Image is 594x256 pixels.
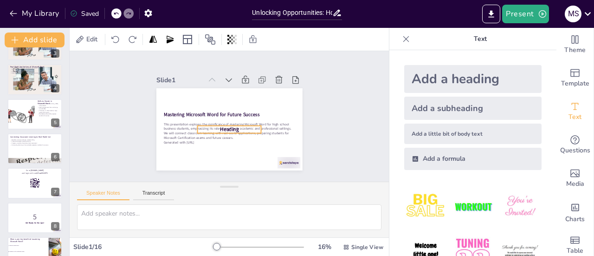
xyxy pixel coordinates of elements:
[38,100,59,105] p: Skills to Master in Microsoft Word
[161,133,292,151] p: Generated with [URL]
[10,144,59,146] p: Connecting learning to the workplace prepares students for success.
[404,65,542,93] div: Add a heading
[10,67,59,69] p: Word is used for business proposals and reports.
[38,103,59,106] p: Key skills include formatting, tables, and graphics.
[38,113,59,117] p: Developing these skills prepares students for exams.
[10,136,59,138] p: Connecting Classroom Learning to Real-World Use
[564,45,586,55] span: Theme
[10,238,46,243] p: What is one key benefit of mastering Microsoft Word?
[7,168,62,198] div: 7
[205,34,216,45] span: Position
[9,245,48,246] span: It helps in writing essays.
[565,214,585,224] span: Charts
[556,195,594,229] div: Add charts and graphs
[404,124,542,144] div: Add a little bit of body text
[10,170,59,172] p: Go to
[560,145,590,156] span: Questions
[73,243,215,251] div: Slide 1 / 16
[180,32,195,47] div: Layout
[561,79,589,89] span: Template
[133,190,174,200] button: Transcript
[10,172,59,175] p: and login with code
[10,69,59,71] p: Templates and styles enhance productivity.
[482,5,500,23] button: Export to PowerPoint
[77,190,129,200] button: Speaker Notes
[556,128,594,162] div: Get real-time input from your audience
[566,179,584,189] span: Media
[10,212,59,222] p: 5
[567,246,583,256] span: Table
[10,142,59,144] p: Projects using Word make learning meaningful.
[7,6,63,21] button: My Library
[10,71,59,72] p: Collaboration features facilitate teamwork.
[313,243,336,251] div: 16 %
[51,188,59,196] div: 7
[164,105,260,121] strong: Mastering Microsoft Word for Future Success
[568,112,581,122] span: Text
[218,125,238,134] span: Heading
[252,6,332,20] input: Insert title
[38,110,59,113] p: Proficiency in Word leads to high-quality documents.
[5,33,65,47] button: Add slide
[51,84,59,92] div: 4
[7,64,62,95] div: 4
[502,5,549,23] button: Present
[10,72,59,74] p: Learning Word now ensures a smoother transition to the workforce.
[51,49,59,58] div: 3
[556,95,594,128] div: Add text boxes
[70,9,99,18] div: Saved
[498,185,542,228] img: 3.jpeg
[556,162,594,195] div: Add images, graphics, shapes or video
[565,5,581,23] button: M S
[9,251,48,252] span: It prepares you for certification exams.
[7,99,62,130] div: 5
[10,139,59,141] p: Real-life scenarios enhance understanding.
[351,243,383,251] span: Single View
[404,185,447,228] img: 1.jpeg
[51,222,59,230] div: 8
[26,222,45,224] strong: Get Ready for the Quiz!
[7,203,62,233] div: 8
[451,185,494,228] img: 2.jpeg
[51,153,59,161] div: 6
[7,133,62,164] div: 6
[10,141,59,143] p: Practical examples solidify learning.
[10,66,59,68] p: Real-World Applications of Microsoft Word
[556,28,594,61] div: Change the overall theme
[31,170,44,172] strong: [DOMAIN_NAME]
[84,35,99,44] span: Edit
[161,115,294,147] p: This presentation explores the significance of mastering Microsoft Word for high school business ...
[404,148,542,170] div: Add a formula
[404,97,542,120] div: Add a subheading
[413,28,547,50] p: Text
[556,61,594,95] div: Add ready made slides
[565,6,581,22] div: M S
[51,118,59,127] div: 5
[38,106,59,110] p: Advanced features like mail merge are valuable.
[160,68,207,82] div: Slide 1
